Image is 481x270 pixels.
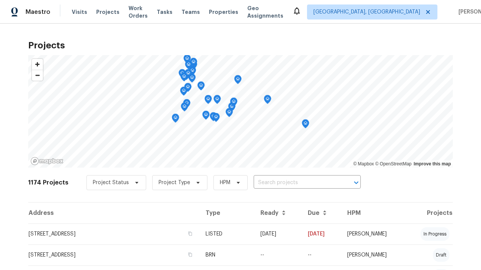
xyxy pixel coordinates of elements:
span: Properties [209,8,238,16]
td: [STREET_ADDRESS] [28,244,200,265]
canvas: Map [28,55,453,168]
span: Projects [96,8,119,16]
button: Zoom out [32,70,43,81]
span: Visits [72,8,87,16]
button: Copy Address [187,251,194,258]
a: Mapbox [353,161,374,166]
div: Map marker [185,69,192,81]
div: Map marker [183,71,190,82]
div: Map marker [225,108,233,120]
div: Map marker [197,81,205,93]
button: Zoom in [32,59,43,70]
td: Resale COE 2025-09-23T00:00:00.000Z [302,244,341,265]
input: Search projects [254,177,340,189]
span: Maestro [26,8,50,16]
div: Map marker [178,69,186,81]
td: LISTED [200,223,254,244]
td: BRN [200,244,254,265]
td: -- [254,244,302,265]
th: Due [302,202,341,223]
div: Map marker [190,58,197,69]
a: Improve this map [414,161,451,166]
span: Teams [182,8,200,16]
th: Projects [405,202,453,223]
div: Map marker [180,72,188,84]
span: Work Orders [129,4,148,19]
span: Project Type [159,179,190,186]
button: Copy Address [187,230,194,237]
td: [PERSON_NAME] [341,223,405,244]
div: Map marker [264,95,271,106]
h2: 1174 Projects [28,179,68,186]
div: Map marker [228,102,236,114]
div: Map marker [184,83,192,94]
div: Map marker [230,97,237,109]
th: Type [200,202,254,223]
div: Map marker [183,99,191,111]
th: Address [28,202,200,223]
div: draft [433,248,449,262]
div: Map marker [181,102,188,114]
h2: Projects [28,42,453,49]
span: HPM [220,179,230,186]
div: Map marker [213,95,221,106]
td: [PERSON_NAME] [341,244,405,265]
div: Map marker [185,60,192,72]
div: Map marker [188,73,196,85]
th: Ready [254,202,302,223]
td: [DATE] [302,223,341,244]
td: [DATE] [254,223,302,244]
a: OpenStreetMap [375,161,411,166]
div: Map marker [204,95,212,106]
a: Mapbox homepage [30,157,64,165]
div: Map marker [202,111,210,122]
span: Tasks [157,9,172,15]
td: [STREET_ADDRESS] [28,223,200,244]
div: Map marker [183,54,191,66]
span: Geo Assignments [247,4,283,19]
div: Map marker [302,119,309,131]
div: Map marker [212,113,220,124]
div: in progress [420,227,449,241]
button: Open [351,177,362,188]
th: HPM [341,202,405,223]
div: Map marker [210,112,217,124]
div: Map marker [172,114,179,125]
span: Project Status [93,179,129,186]
div: Map marker [234,75,242,87]
div: Map marker [180,87,188,98]
div: Map marker [189,66,196,78]
span: [GEOGRAPHIC_DATA], [GEOGRAPHIC_DATA] [313,8,420,16]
